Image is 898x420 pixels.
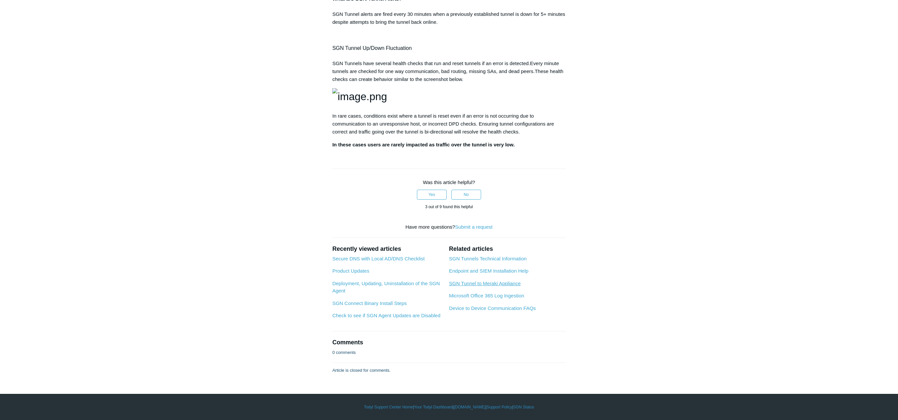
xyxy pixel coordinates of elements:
[417,190,447,200] button: This article was helpful
[332,60,530,66] span: SGN Tunnels have several health checks that run and reset tunnels if an error is detected.
[364,404,413,410] a: Todyl Support Center Home
[332,142,514,147] strong: In these cases users are rarely impacted as traffic over the tunnel is very low.
[332,245,442,253] h2: Recently viewed articles
[257,404,641,410] div: | | | |
[414,404,453,410] a: Your Todyl Dashboard
[332,113,554,134] span: In rare cases, conditions exist where a tunnel is reset even if an error is not occurring due to ...
[449,293,524,298] a: Microsoft Office 365 Log Ingestion
[332,88,387,105] img: image.png
[332,268,369,274] a: Product Updates
[449,305,536,311] a: Device to Device Communication FAQs
[449,281,521,286] a: SGN Tunnel to Meraki Appliance
[513,404,534,410] a: SGN Status
[332,367,390,374] p: Article is closed for comments.
[449,256,527,261] a: SGN Tunnels Technical Information
[455,224,492,230] a: Submit a request
[332,256,425,261] a: Secure DNS with Local AD/DNS Checklist
[332,349,356,356] p: 0 comments
[449,268,528,274] a: Endpoint and SIEM Installation Help
[332,338,566,347] h2: Comments
[332,44,566,53] h4: SGN Tunnel Up/Down Fluctuation
[425,205,473,209] span: 3 out of 9 found this helpful
[332,300,407,306] a: SGN Connect Binary Install Steps
[332,60,559,74] span: Every minute tunnels are checked for one way communication, bad routing, missing SAs, and dead pe...
[451,190,481,200] button: This article was not helpful
[332,11,565,25] span: SGN Tunnel alerts are fired every 30 minutes when a previously established tunnel is down for 5+ ...
[454,404,485,410] a: [DOMAIN_NAME]
[332,68,563,82] span: These health checks can create behavior similar to the screenshot below.
[423,179,475,185] span: Was this article helpful?
[332,281,440,294] a: Deployment, Updating, Uninstallation of the SGN Agent
[449,245,566,253] h2: Related articles
[332,223,566,231] div: Have more questions?
[332,313,440,318] a: Check to see if SGN Agent Updates are Disabled
[487,404,512,410] a: Support Policy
